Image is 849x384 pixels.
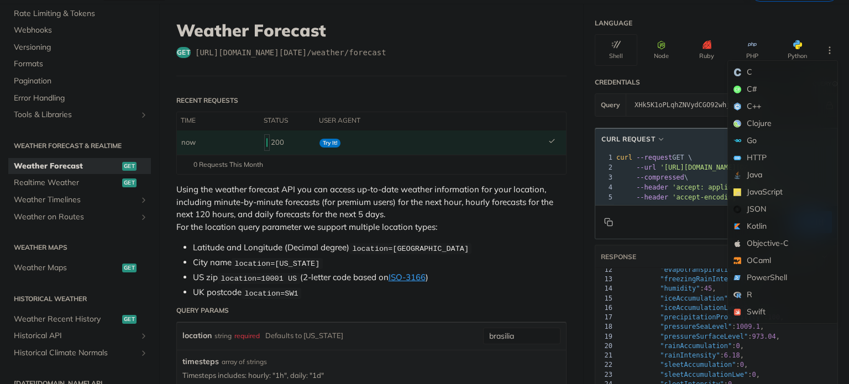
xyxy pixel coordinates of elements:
[620,333,780,340] span: : ,
[595,275,612,284] div: 13
[8,107,151,123] a: Tools & LibrariesShow subpages for Tools & Libraries
[139,111,148,119] button: Show subpages for Tools & Libraries
[660,164,764,171] span: '[URL][DOMAIN_NAME][DATE]'
[14,42,148,53] span: Versioning
[752,333,775,340] span: 973.04
[8,243,151,253] h2: Weather Maps
[595,351,612,360] div: 21
[636,193,668,201] span: --header
[595,360,612,370] div: 22
[728,286,837,303] div: R
[595,192,614,202] div: 5
[640,34,683,66] button: Node
[660,342,732,350] span: "rainAccumulation"
[14,330,137,341] span: Historical API
[221,274,297,282] span: location=10001 US
[660,275,752,283] span: "freezingRainIntensity"
[352,244,469,253] span: location=[GEOGRAPHIC_DATA]
[595,77,640,87] div: Credentials
[176,183,567,233] p: Using the weather forecast API you can access up-to-date weather information for your location, i...
[264,133,311,152] div: 200
[122,315,137,324] span: get
[704,285,712,292] span: 45
[728,149,837,166] div: HTTP
[234,328,260,344] div: required
[139,349,148,357] button: Show subpages for Historical Climate Normals
[193,160,263,170] span: 0 Requests This Month
[629,94,824,116] input: apikey
[14,93,148,104] span: Error Handling
[660,351,720,359] span: "rainIntensity"
[8,345,151,361] a: Historical Climate NormalsShow subpages for Historical Climate Normals
[182,328,212,344] label: location
[616,183,780,191] span: \
[8,158,151,175] a: Weather Forecastget
[14,314,119,325] span: Weather Recent History
[222,357,267,367] div: array of strings
[728,201,837,218] div: JSON
[176,20,567,40] h1: Weather Forecast
[595,172,614,182] div: 3
[595,284,612,293] div: 14
[8,294,151,304] h2: Historical Weather
[122,264,137,272] span: get
[14,76,148,87] span: Pagination
[595,265,612,275] div: 12
[660,323,732,330] span: "pressureSeaLevel"
[616,154,692,161] span: GET \
[620,342,744,350] span: : ,
[319,139,340,148] span: Try It!
[636,183,668,191] span: --header
[122,162,137,171] span: get
[595,332,612,341] div: 19
[193,241,567,254] li: Latitude and Longitude (Decimal degree)
[14,177,119,188] span: Realtime Weather
[8,6,151,22] a: Rate Limiting & Tokens
[14,161,119,172] span: Weather Forecast
[8,141,151,151] h2: Weather Forecast & realtime
[193,256,567,269] li: City name
[8,90,151,107] a: Error Handling
[8,175,151,191] a: Realtime Weatherget
[620,275,764,283] span: : ,
[616,173,688,181] span: \
[595,313,612,322] div: 17
[389,272,426,282] a: ISO-3166
[595,370,612,380] div: 23
[14,348,137,359] span: Historical Climate Normals
[244,289,298,297] span: location=SW1
[660,304,740,312] span: "iceAccumulationLwe"
[182,370,560,380] p: Timesteps includes: hourly: "1h", daily: "1d"
[182,356,219,367] span: timesteps
[14,109,137,120] span: Tools & Libraries
[728,81,837,98] div: C#
[660,294,728,302] span: "iceAccumulation"
[265,328,343,344] div: Defaults to [US_STATE]
[660,371,748,378] span: "sleetAccumulationLwe"
[14,25,148,36] span: Webhooks
[728,218,837,235] div: Kotlin
[740,361,744,369] span: 0
[139,196,148,204] button: Show subpages for Weather Timelines
[595,152,614,162] div: 1
[620,285,716,292] span: : ,
[14,194,137,206] span: Weather Timelines
[8,328,151,344] a: Historical APIShow subpages for Historical API
[176,47,191,58] span: get
[139,332,148,340] button: Show subpages for Historical API
[660,313,764,321] span: "precipitationProbability"
[724,351,740,359] span: 6.18
[601,134,655,144] span: cURL Request
[14,212,137,223] span: Weather on Routes
[595,322,612,332] div: 18
[315,112,544,130] th: user agent
[752,371,756,378] span: 0
[193,286,567,299] li: UK postcode
[731,34,773,66] button: PHP
[595,303,612,313] div: 16
[601,252,636,262] button: RESPONSE
[672,183,776,191] span: 'accept: application/json'
[728,269,837,286] div: PowerShell
[8,56,151,72] a: Formats
[193,271,567,284] li: US zip (2-letter code based on )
